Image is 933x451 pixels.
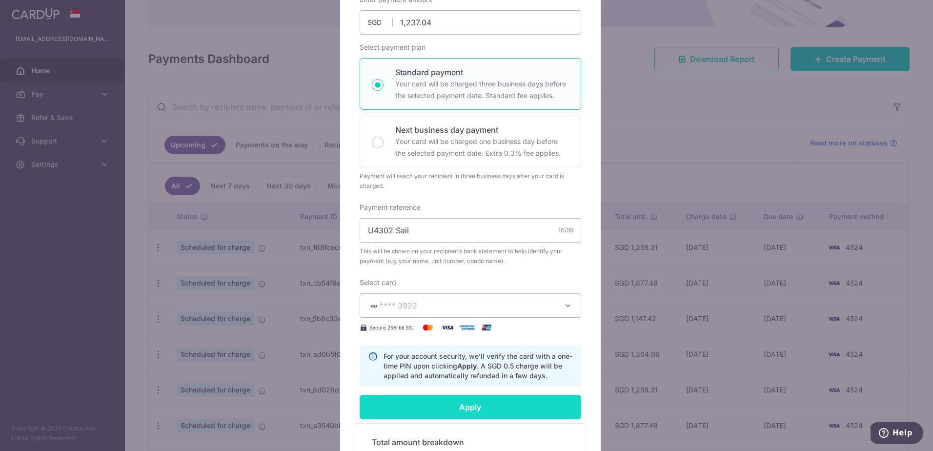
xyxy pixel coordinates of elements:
input: 0.00 [360,10,581,35]
img: Mastercard [418,322,438,333]
img: American Express [457,322,477,333]
div: 10/35 [558,225,573,235]
div: Payment will reach your recipient in three business days after your card is charged. [360,171,581,191]
img: Visa [438,322,457,333]
iframe: Opens a widget where you can find more information [871,422,923,446]
label: Select payment plan [360,42,426,52]
p: Your card will be charged three business days before the selected payment date. Standard fee appl... [395,78,569,102]
span: SGD [367,18,393,27]
input: Apply [360,395,581,419]
label: Payment reference [360,203,421,212]
label: Select card [360,278,396,287]
img: VISA [368,303,380,309]
p: Next business day payment [395,124,569,136]
span: This will be shown on your recipient’s bank statement to help identify your payment (e.g. your na... [360,246,581,266]
h5: Total amount breakdown [372,436,569,448]
p: Your card will be charged one business day before the selected payment date. Extra 0.3% fee applies. [395,136,569,159]
p: For your account security, we’ll verify the card with a one-time PIN upon clicking . A SGD 0.5 ch... [384,351,573,381]
img: UnionPay [477,322,496,333]
p: Standard payment [395,66,569,78]
span: Secure 256-bit SSL [369,324,414,331]
b: Apply [457,362,477,370]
